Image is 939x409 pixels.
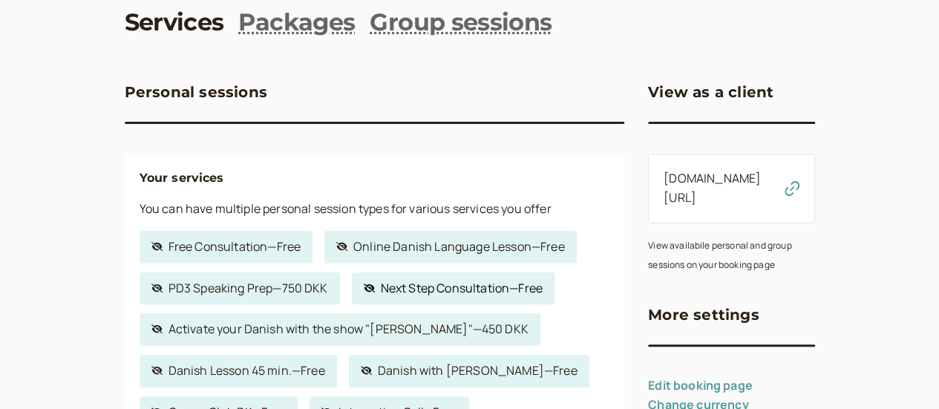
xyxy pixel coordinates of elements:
[140,313,540,346] a: Activate your Danish with the show "[PERSON_NAME]"—450 DKK
[140,168,610,188] h4: Your services
[648,377,753,393] a: Edit booking page
[140,200,610,219] p: You can have multiple personal session types for various services you offer
[349,355,589,387] a: Danish with [PERSON_NAME]—Free
[648,80,773,104] h3: View as a client
[370,6,552,39] a: Group sessions
[125,6,224,39] a: Services
[648,303,759,327] h3: More settings
[140,272,340,305] a: PD3 Speaking Prep—750 DKK
[140,231,313,264] a: Free Consultation—Free
[140,355,337,387] a: Danish Lesson 45 min.—Free
[648,239,791,271] small: View availabile personal and group sessions on your booking page
[865,338,939,409] iframe: Chat Widget
[125,80,267,104] h3: Personal sessions
[324,231,576,264] a: Online Danish Language Lesson—Free
[238,6,355,39] a: Packages
[664,170,761,206] a: [DOMAIN_NAME][URL]
[352,272,554,305] a: Next Step Consultation—Free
